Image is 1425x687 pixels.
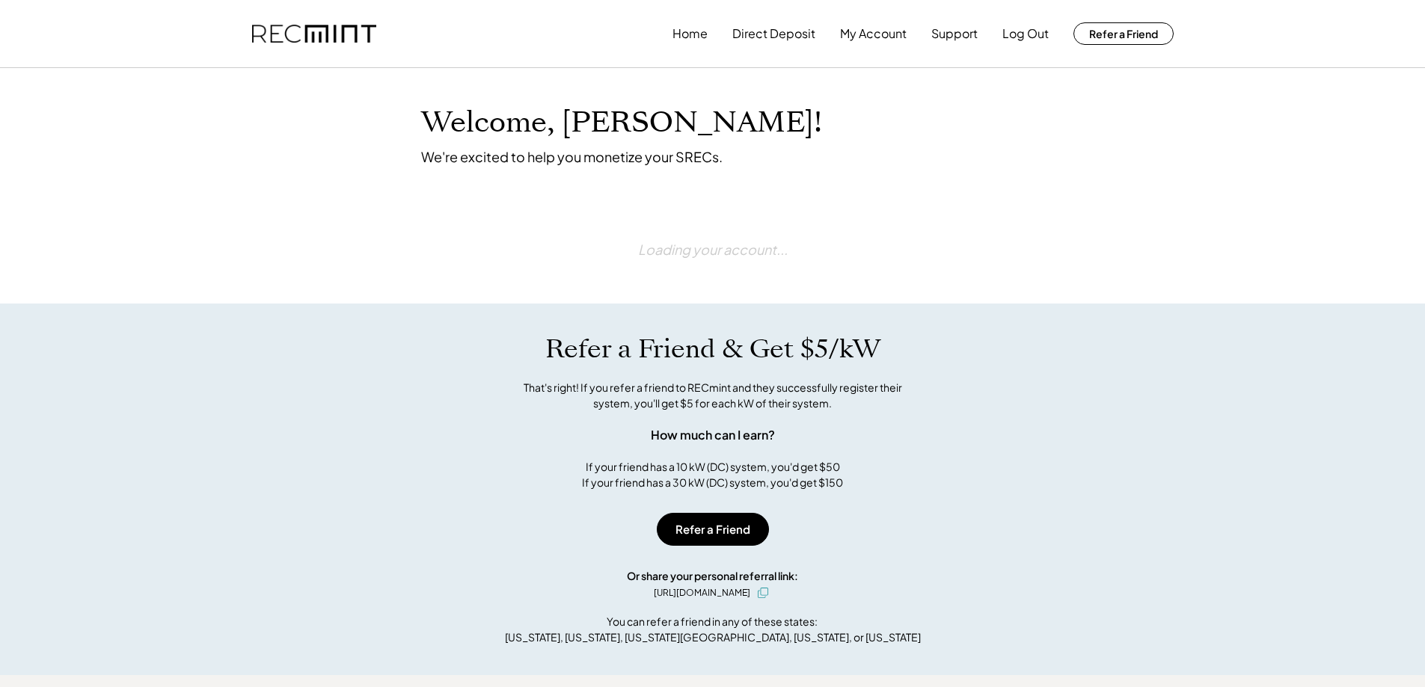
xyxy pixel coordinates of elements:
[545,333,880,365] h1: Refer a Friend & Get $5/kW
[505,614,921,645] div: You can refer a friend in any of these states: [US_STATE], [US_STATE], [US_STATE][GEOGRAPHIC_DATA...
[1073,22,1174,45] button: Refer a Friend
[654,586,750,600] div: [URL][DOMAIN_NAME]
[732,19,815,49] button: Direct Deposit
[657,513,769,546] button: Refer a Friend
[754,584,772,602] button: click to copy
[931,19,978,49] button: Support
[627,568,798,584] div: Or share your personal referral link:
[582,459,843,490] div: If your friend has a 10 kW (DC) system, you'd get $50 If your friend has a 30 kW (DC) system, you...
[840,19,907,49] button: My Account
[672,19,708,49] button: Home
[1002,19,1049,49] button: Log Out
[651,426,775,444] div: How much can I earn?
[421,148,723,165] div: We're excited to help you monetize your SRECs.
[252,25,376,43] img: recmint-logotype%403x.png
[638,203,788,296] div: Loading your account...
[421,105,822,141] h1: Welcome, [PERSON_NAME]!
[507,380,919,411] div: That's right! If you refer a friend to RECmint and they successfully register their system, you'l...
